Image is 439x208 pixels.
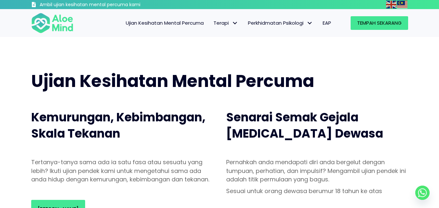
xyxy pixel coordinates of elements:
a: Perkhidmatan PsikologiPerkhidmatan Psikologi: submenu [243,16,318,30]
font: Ambil ujian kesihatan mental percuma kami [40,1,140,8]
nav: Menu [82,16,336,30]
span: Terapi: submenu [230,18,240,28]
img: ms [397,1,407,8]
a: Ambil ujian kesihatan mental percuma kami [31,2,149,9]
a: TerapiTerapi: submenu [209,16,243,30]
a: Whatsapp [415,186,430,200]
a: English [386,1,397,8]
font: Tertanya-tanya sama ada ia satu fasa atau sesuatu yang lebih? Ikuti ujian pendek kami untuk menge... [31,158,209,183]
a: Tempah Sekarang [351,16,408,30]
font: Tempah Sekarang [357,19,402,26]
span: Perkhidmatan Psikologi: submenu [305,18,315,28]
font: Ujian Kesihatan Mental Percuma [31,69,314,93]
img: Logo minda gaharu [31,12,73,34]
a: EAP [318,16,336,30]
font: Sesuai untuk orang dewasa berumur 18 tahun ke atas [226,187,382,195]
font: EAP [323,19,331,26]
a: Ujian Kesihatan Mental Percuma [121,16,209,30]
font: Senarai Semak Gejala [MEDICAL_DATA] Dewasa [226,109,383,142]
font: Perkhidmatan Psikologi [248,19,303,26]
font: Terapi [213,19,229,26]
a: Malay [397,1,408,8]
font: Pernahkah anda mendapati diri anda bergelut dengan tumpuan, perhatian, dan impulsif? Mengambil uj... [226,158,406,183]
font: Ujian Kesihatan Mental Percuma [126,19,204,26]
font: Kemurungan, Kebimbangan, Skala Tekanan [31,109,205,142]
img: en [386,1,396,8]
